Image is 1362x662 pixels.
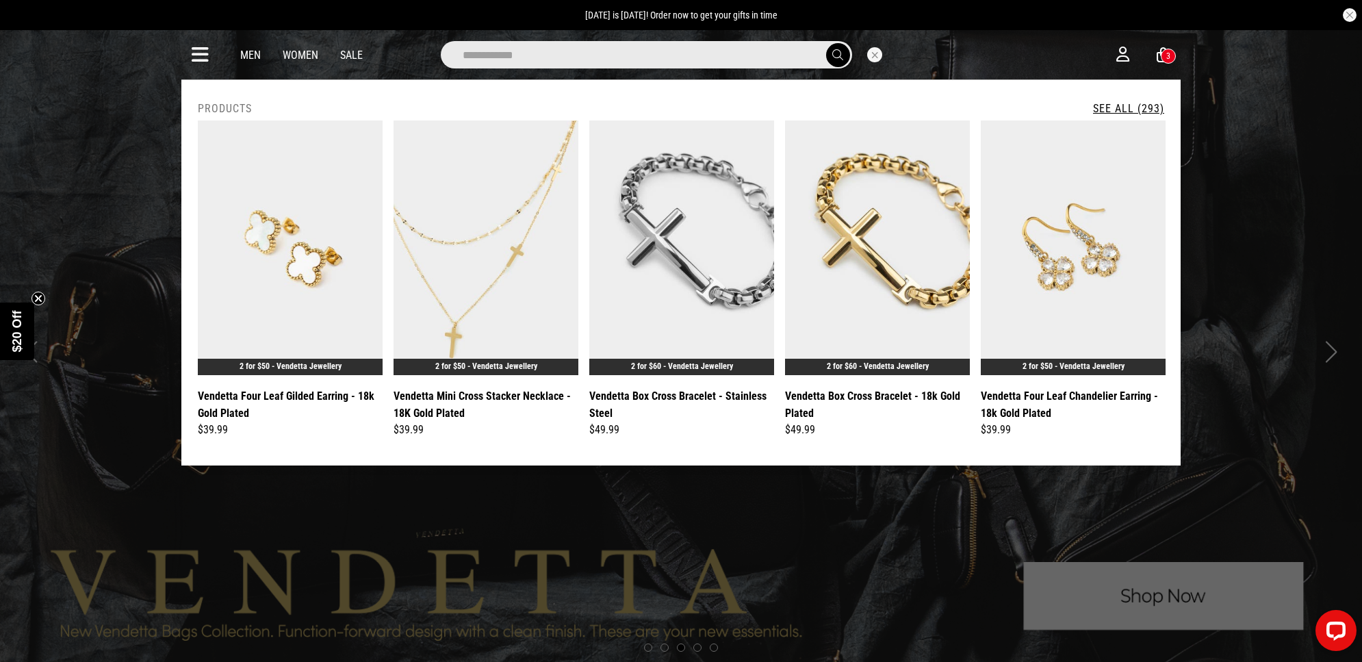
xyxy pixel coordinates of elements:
[198,422,383,438] div: $39.99
[240,361,342,371] a: 2 for $50 - Vendetta Jewellery
[1305,604,1362,662] iframe: LiveChat chat widget
[867,47,882,62] button: Close search
[589,422,774,438] div: $49.99
[981,120,1166,375] img: Vendetta Four Leaf Chandelier Earring - 18k Gold Plated in Gold
[589,387,774,422] a: Vendetta Box Cross Bracelet - Stainless Steel
[785,120,970,375] img: Vendetta Box Cross Bracelet - 18k Gold Plated in Gold
[1157,48,1170,62] a: 3
[981,387,1166,422] a: Vendetta Four Leaf Chandelier Earring - 18k Gold Plated
[10,310,24,352] span: $20 Off
[283,49,318,62] a: Women
[585,10,778,21] span: [DATE] is [DATE]! Order now to get your gifts in time
[394,387,578,422] a: Vendetta Mini Cross Stacker Necklace - 18K Gold Plated
[631,361,733,371] a: 2 for $60 - Vendetta Jewellery
[198,387,383,422] a: Vendetta Four Leaf Gilded Earring - 18k Gold Plated
[394,422,578,438] div: $39.99
[435,361,537,371] a: 2 for $50 - Vendetta Jewellery
[198,102,252,115] h2: Products
[981,422,1166,438] div: $39.99
[1093,102,1164,115] a: See All (293)
[785,422,970,438] div: $49.99
[1023,361,1125,371] a: 2 for $50 - Vendetta Jewellery
[31,292,45,305] button: Close teaser
[240,49,261,62] a: Men
[340,49,363,62] a: Sale
[589,120,774,375] img: Vendetta Box Cross Bracelet - Stainless Steel in Silver
[827,361,929,371] a: 2 for $60 - Vendetta Jewellery
[198,120,383,375] img: Vendetta Four Leaf Gilded Earring - 18k Gold Plated in White
[394,120,578,375] img: Vendetta Mini Cross Stacker Necklace - 18k Gold Plated in Silver
[1166,51,1170,61] div: 3
[785,387,970,422] a: Vendetta Box Cross Bracelet - 18k Gold Plated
